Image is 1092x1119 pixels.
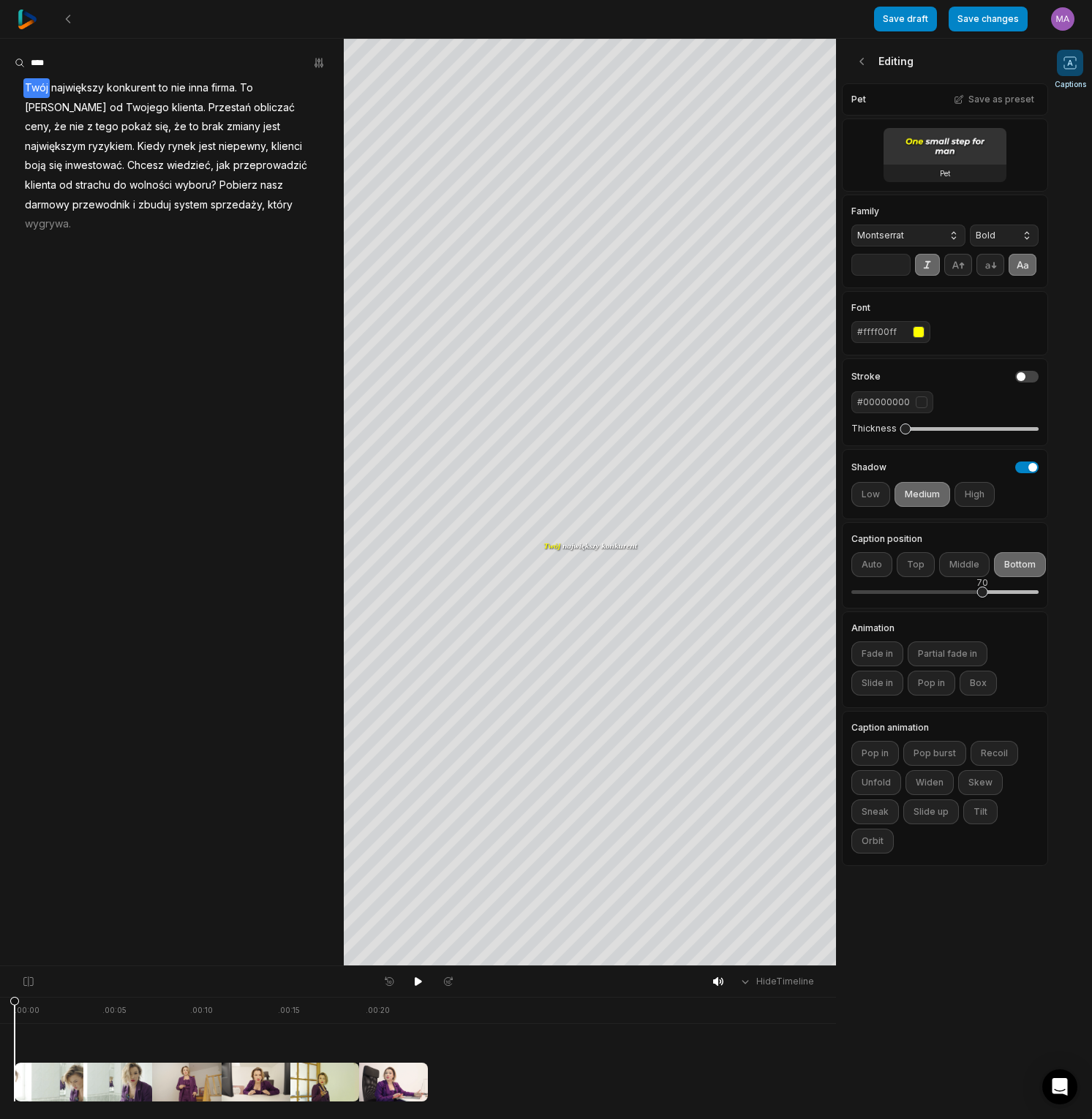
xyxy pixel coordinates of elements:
span: zbuduj [137,195,173,215]
label: Caption position [851,535,1039,543]
span: wolności [128,176,173,195]
img: reap [18,10,37,29]
div: Pet [842,83,1048,116]
span: który [266,195,294,215]
span: To [238,78,255,98]
span: że [173,117,188,137]
span: największym [23,137,87,157]
span: od [108,98,124,118]
span: jak [215,156,232,176]
button: Box [960,671,997,696]
button: Bottom [994,552,1046,577]
span: największy [50,78,105,98]
span: rynek [167,137,197,157]
span: obliczać [252,98,296,118]
span: Przestań [207,98,252,118]
span: się, [154,117,173,137]
button: Pop in [908,671,955,696]
div: 70 [976,576,988,589]
span: sprzedaży, [209,195,266,215]
span: zmiany [225,117,262,137]
span: nie [170,78,187,98]
span: tego [94,117,120,137]
button: Tilt [963,799,998,824]
span: inwestować. [64,156,126,176]
button: Partial fade in [908,641,987,666]
span: [PERSON_NAME] [23,98,108,118]
div: #00000000 [857,396,910,409]
span: przewodnik [71,195,132,215]
button: Save draft [874,7,937,31]
span: przeprowadzić [232,156,309,176]
button: Montserrat [851,225,965,246]
span: że [53,117,68,137]
span: firma. [210,78,238,98]
div: Editing [842,39,1048,83]
button: Orbit [851,829,894,854]
span: Twój [23,78,50,98]
button: Slide in [851,671,903,696]
button: Sneak [851,799,899,824]
label: Animation [851,624,1039,633]
button: HideTimeline [734,971,818,992]
button: Save as preset [949,90,1039,109]
button: Middle [939,552,990,577]
span: Twojego [124,98,170,118]
span: ceny, [23,117,53,137]
button: Top [897,552,935,577]
span: konkurent [105,78,157,98]
span: wygrywa. [23,214,72,234]
span: Chcesz [126,156,165,176]
span: pokaż [120,117,154,137]
h4: Shadow [851,463,886,472]
button: Auto [851,552,892,577]
span: się [48,156,64,176]
span: Pobierz [218,176,259,195]
span: inna [187,78,210,98]
button: Slide up [903,799,959,824]
label: Family [851,207,965,216]
button: Bold [970,225,1039,246]
button: High [954,482,995,507]
span: boją [23,156,48,176]
button: Skew [958,770,1003,795]
button: Fade in [851,641,903,666]
span: Kiedy [136,137,167,157]
span: nasz [259,176,285,195]
span: strachu [74,176,112,195]
span: Montserrat [857,229,936,242]
span: darmowy [23,195,71,215]
span: brak [200,117,225,137]
button: #ffff00ff [851,321,930,343]
button: Widen [905,770,954,795]
div: #ffff00ff [857,325,907,339]
span: z [86,117,94,137]
button: Pop burst [903,741,966,766]
button: Medium [895,482,950,507]
span: to [157,78,170,98]
h3: Pet [940,167,950,179]
span: Captions [1055,79,1086,90]
h4: Stroke [851,372,881,381]
label: Caption animation [851,723,1039,732]
span: niepewny, [217,137,270,157]
span: Bold [976,229,1009,242]
button: Captions [1055,50,1086,90]
span: wiedzieć, [165,156,215,176]
span: to [188,117,200,137]
span: klienta [23,176,58,195]
div: Open Intercom Messenger [1042,1069,1077,1104]
label: Thickness [851,423,897,434]
button: Unfold [851,770,901,795]
span: klienta. [170,98,207,118]
span: system [173,195,209,215]
span: jest [262,117,282,137]
span: ryzykiem. [87,137,136,157]
span: od [58,176,74,195]
span: do [112,176,128,195]
span: i [132,195,137,215]
button: Save changes [949,7,1028,31]
label: Font [851,304,930,312]
span: jest [197,137,217,157]
button: Pop in [851,741,899,766]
